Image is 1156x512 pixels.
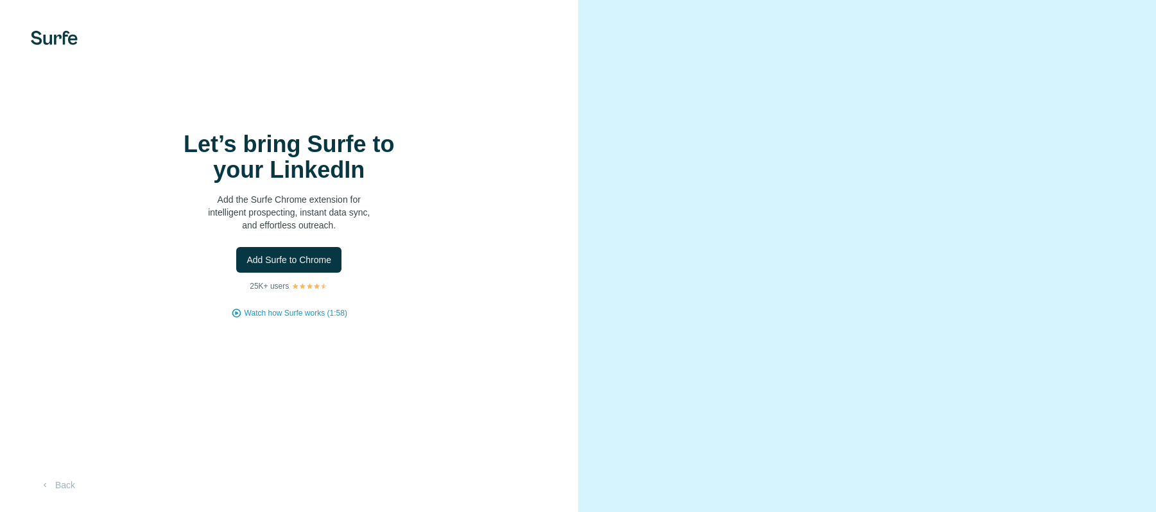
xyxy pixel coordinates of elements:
button: Back [31,474,84,497]
h1: Let’s bring Surfe to your LinkedIn [160,132,417,183]
img: Rating Stars [291,282,328,290]
p: Add the Surfe Chrome extension for intelligent prospecting, instant data sync, and effortless out... [160,193,417,232]
button: Watch how Surfe works (1:58) [245,307,347,319]
span: Add Surfe to Chrome [246,253,331,266]
button: Add Surfe to Chrome [236,247,341,273]
img: Surfe's logo [31,31,78,45]
p: 25K+ users [250,280,289,292]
